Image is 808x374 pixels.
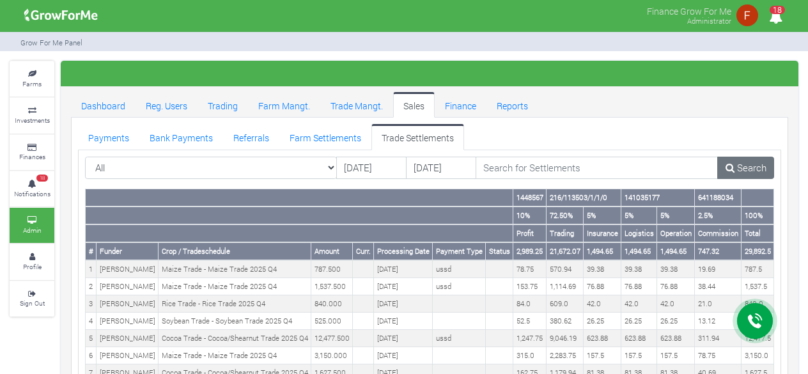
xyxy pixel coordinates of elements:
td: 39.38 [657,260,695,277]
th: Insurance [584,224,621,242]
td: [DATE] [374,295,433,313]
th: Trading [547,224,584,242]
td: 311.94 [695,330,742,347]
th: 100% [742,206,774,224]
a: Farm Settlements [279,124,371,150]
td: 12,477.500 [311,330,353,347]
a: Profile [10,244,54,279]
td: [PERSON_NAME] [97,295,159,313]
a: Finance [435,92,486,118]
td: 26.25 [657,313,695,330]
small: Admin [23,226,42,235]
th: Processing Date [374,242,433,260]
td: [DATE] [374,330,433,347]
a: Payments [78,124,139,150]
th: 1,494.65 [621,242,657,260]
td: 76.88 [621,278,657,295]
td: 623.88 [657,330,695,347]
th: 1,494.65 [657,242,695,260]
td: [DATE] [374,347,433,364]
a: Reg. Users [136,92,198,118]
th: 5% [584,206,621,224]
td: 1,537.500 [311,278,353,295]
td: ussd [433,330,486,347]
td: 157.5 [657,347,695,364]
td: 39.38 [584,260,621,277]
td: 1,537.5 [742,278,774,295]
a: Trading [198,92,248,118]
td: 52.5 [513,313,547,330]
td: [PERSON_NAME] [97,260,159,277]
th: Commission [695,224,742,242]
th: # [86,242,97,260]
td: [PERSON_NAME] [97,330,159,347]
img: growforme image [734,3,760,28]
td: Maize Trade - Maize Trade 2025 Q4 [159,278,311,295]
td: 1 [86,260,97,277]
td: ussd [433,278,486,295]
td: [DATE] [374,260,433,277]
td: 38.44 [695,278,742,295]
td: 315.0 [513,347,547,364]
a: Sign Out [10,281,54,316]
td: 26.25 [584,313,621,330]
td: Maize Trade - Maize Trade 2025 Q4 [159,347,311,364]
th: 2.5% [695,206,742,224]
td: 78.75 [695,347,742,364]
td: 157.5 [584,347,621,364]
td: 13.12 [695,313,742,330]
th: 29,892.5 [742,242,774,260]
th: 747.32 [695,242,742,260]
td: 525.000 [311,313,353,330]
small: Finances [19,152,45,161]
th: 216/113503/1/1/0 [547,189,621,206]
a: Trade Mangt. [320,92,393,118]
td: 5 [86,330,97,347]
th: 1,494.65 [584,242,621,260]
td: 609.0 [547,295,584,313]
p: Finance Grow For Me [647,3,731,18]
td: 4 [86,313,97,330]
td: Rice Trade - Rice Trade 2025 Q4 [159,295,311,313]
small: Notifications [14,189,50,198]
td: 42.0 [657,295,695,313]
small: Profile [23,262,42,271]
td: 9,046.19 [547,330,584,347]
a: 18 [763,12,788,24]
input: DD/MM/YYYY [406,157,476,180]
th: 141035177 [621,189,695,206]
a: Bank Payments [139,124,223,150]
td: 42.0 [584,295,621,313]
a: 18 Notifications [10,171,54,206]
i: Notifications [763,3,788,31]
th: Status [486,242,513,260]
td: 21.0 [695,295,742,313]
span: 18 [770,6,785,14]
td: 3,150.000 [311,347,353,364]
th: 1448567 [513,189,547,206]
th: Amount [311,242,353,260]
td: 840.0 [742,295,774,313]
td: 787.500 [311,260,353,277]
small: Sign Out [20,299,45,308]
td: 153.75 [513,278,547,295]
td: 39.38 [621,260,657,277]
th: Payment Type [433,242,486,260]
th: 10% [513,206,547,224]
th: Crop / Tradeschedule [159,242,311,260]
td: 2 [86,278,97,295]
a: Investments [10,98,54,133]
td: 84.0 [513,295,547,313]
td: 787.5 [742,260,774,277]
a: Dashboard [71,92,136,118]
a: Farm Mangt. [248,92,320,118]
td: 78.75 [513,260,547,277]
td: [PERSON_NAME] [97,313,159,330]
td: Maize Trade - Maize Trade 2025 Q4 [159,260,311,277]
th: 641188034 [695,189,742,206]
small: Investments [15,116,50,125]
th: 72.50% [547,206,584,224]
td: 157.5 [621,347,657,364]
span: 18 [36,175,48,182]
td: 6 [86,347,97,364]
